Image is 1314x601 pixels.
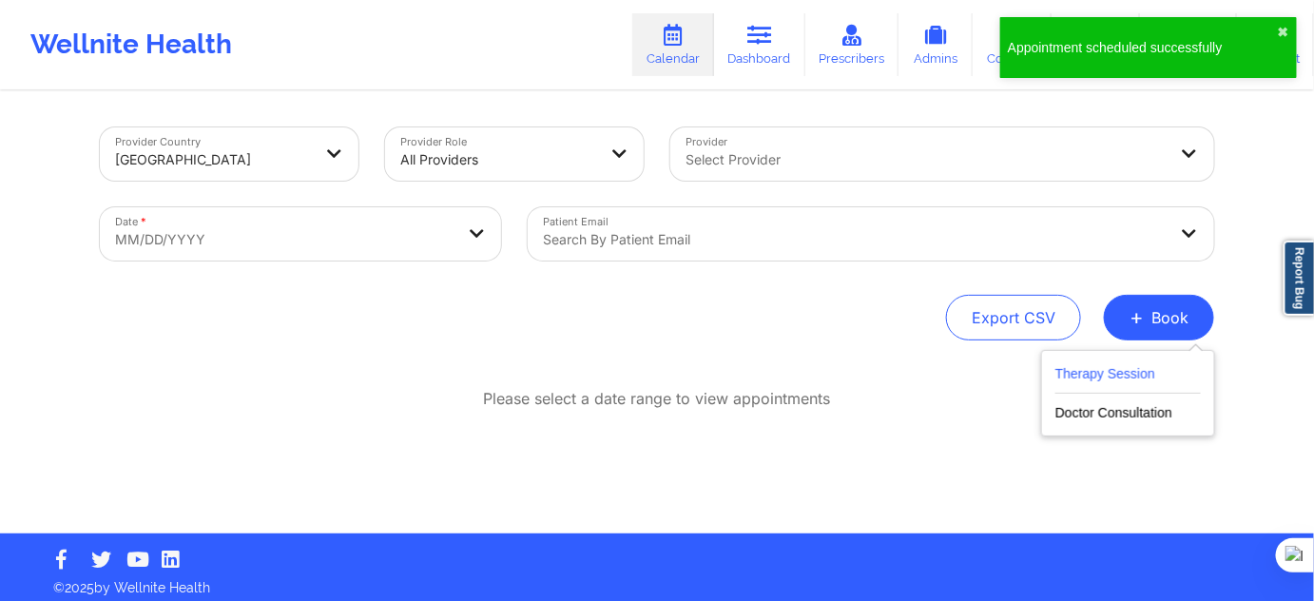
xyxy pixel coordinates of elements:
div: Appointment scheduled successfully [1008,38,1278,57]
button: Doctor Consultation [1055,394,1201,424]
button: Export CSV [946,295,1081,340]
a: Admins [899,13,973,76]
div: [GEOGRAPHIC_DATA] [115,139,311,181]
a: Coaches [973,13,1052,76]
button: +Book [1104,295,1214,340]
button: close [1278,25,1289,40]
a: Report Bug [1284,241,1314,316]
button: Therapy Session [1055,362,1201,394]
a: Calendar [632,13,714,76]
span: + [1130,312,1144,322]
p: Please select a date range to view appointments [484,388,831,410]
a: Dashboard [714,13,805,76]
div: All Providers [400,139,596,181]
p: © 2025 by Wellnite Health [40,565,1274,597]
a: Prescribers [805,13,899,76]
